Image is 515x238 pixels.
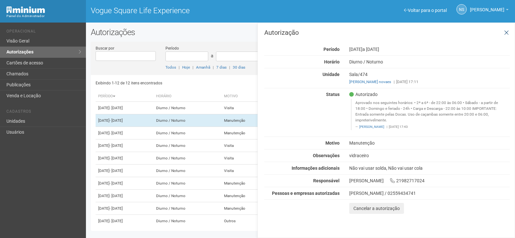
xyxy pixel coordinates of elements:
div: Painel do Administrador [6,13,81,19]
td: Diurno / Noturno [154,202,221,215]
div: Não vai usar solda, Não vai usar cola [344,165,515,171]
div: vidraceiro [344,153,515,158]
div: Manutenção [344,140,515,146]
td: [DATE] [96,165,154,177]
td: [DATE] [96,102,154,114]
div: [PERSON_NAME] / 02559434741 [349,190,510,196]
span: | [192,65,193,70]
td: Manutenção [221,190,273,202]
footer: [DATE] 17:43 [355,125,506,129]
td: Diurno / Noturno [154,215,221,227]
td: Manutenção [221,127,273,139]
blockquote: Aprovado nos seguintes horários: • 2ª a 6ª - de 22:00 às 06:00 • Sábado - a partir de 18:00 • Dom... [351,99,510,130]
li: Cadastros [6,109,81,116]
a: Todos [165,65,176,70]
div: Exibindo 1-12 de 12 itens encontrados [96,78,301,88]
img: Minium [6,6,45,13]
span: - [DATE] [109,168,123,173]
a: Hoje [182,65,190,70]
a: [PERSON_NAME] novaes [349,80,391,84]
span: Autorizado [349,91,378,97]
td: Diurno / Noturno [154,102,221,114]
td: Outros [221,215,273,227]
div: [DATE] 17:11 [349,79,510,85]
span: - [DATE] [109,131,123,135]
span: - [DATE] [109,118,123,123]
td: [DATE] [96,114,154,127]
span: - [DATE] [109,219,123,223]
a: Voltar para o portal [404,8,447,13]
td: [DATE] [96,202,154,215]
span: - [DATE] [109,206,123,211]
button: Cancelar a autorização [349,203,404,214]
label: Período [165,45,179,51]
td: [DATE] [96,177,154,190]
td: Manutenção [221,114,273,127]
th: Período [96,91,154,102]
div: [PERSON_NAME] 21982717024 [344,178,515,184]
strong: Observações [313,153,340,158]
td: Visita [221,139,273,152]
span: - [DATE] [109,143,123,148]
td: Diurno / Noturno [154,127,221,139]
h2: Autorizações [91,27,510,37]
a: [PERSON_NAME] [470,8,509,13]
th: Horário [154,91,221,102]
th: Motivo [221,91,273,102]
span: - [DATE] [109,181,123,186]
td: Diurno / Noturno [154,177,221,190]
a: 30 dias [233,65,245,70]
td: [DATE] [96,139,154,152]
td: [DATE] [96,215,154,227]
td: [DATE] [96,127,154,139]
div: [DATE] [344,46,515,52]
h1: Vogue Square Life Experience [91,6,296,15]
td: Visita [221,102,273,114]
td: Diurno / Noturno [154,165,221,177]
strong: Horário [324,59,340,64]
td: Manutenção [221,202,273,215]
span: | [394,80,395,84]
span: | [213,65,214,70]
a: 7 dias [216,65,227,70]
span: - [DATE] [109,106,123,110]
strong: Motivo [325,140,340,146]
td: Manutenção [221,177,273,190]
td: Diurno / Noturno [154,190,221,202]
h3: Autorização [264,29,510,36]
td: Diurno / Noturno [154,152,221,165]
a: [PERSON_NAME] [359,125,384,129]
li: Operacional [6,29,81,36]
span: | [387,125,387,129]
div: Sala/474 [344,71,515,85]
td: [DATE] [96,152,154,165]
td: Visita [221,165,273,177]
span: a [DATE] [362,47,379,52]
a: Amanhã [196,65,210,70]
strong: Responsável [313,178,340,183]
td: [DATE] [96,190,154,202]
strong: Unidade [323,72,340,77]
a: NS [456,4,467,14]
td: Diurno / Noturno [154,114,221,127]
span: | [179,65,180,70]
span: Nicolle Silva [470,1,504,12]
strong: Pessoas e empresas autorizadas [272,191,340,196]
span: a [211,53,213,58]
strong: Informações adicionais [292,166,340,171]
span: - [DATE] [109,194,123,198]
span: - [DATE] [109,156,123,160]
label: Buscar por [96,45,114,51]
td: Visita [221,152,273,165]
strong: Período [323,47,340,52]
strong: Status [326,92,340,97]
span: | [229,65,230,70]
div: Diurno / Noturno [344,59,515,65]
td: Diurno / Noturno [154,139,221,152]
